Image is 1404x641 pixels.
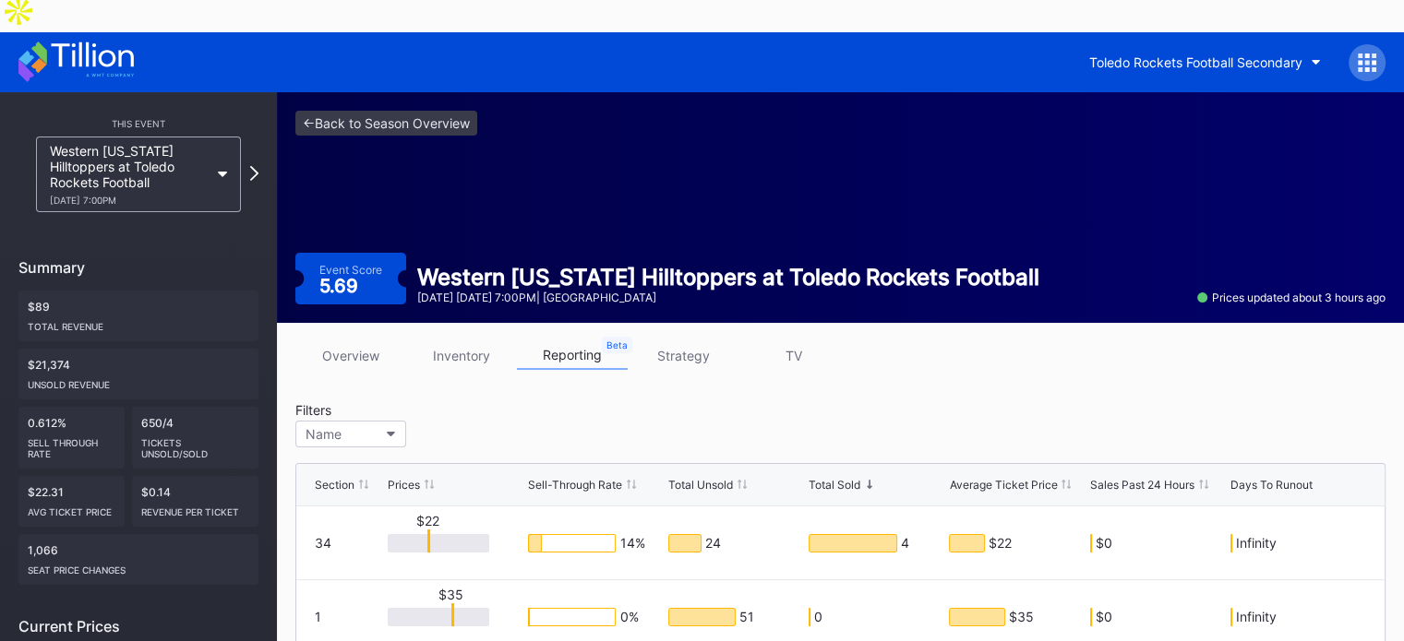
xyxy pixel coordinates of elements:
[814,609,822,625] div: 0
[319,263,382,277] div: Event Score
[628,341,738,370] a: strategy
[18,617,258,635] div: Current Prices
[50,143,209,206] div: Western [US_STATE] Hilltoppers at Toledo Rockets Football
[1075,45,1335,79] button: Toledo Rockets Football Secondary
[388,478,420,492] div: Prices
[18,258,258,277] div: Summary
[517,341,628,370] a: reporting
[28,430,115,459] div: Sell Through Rate
[619,609,638,625] div: 0 %
[319,277,363,295] div: 5.69
[1236,535,1277,552] div: Infinity
[18,291,258,341] div: $89
[1197,291,1386,304] div: Prices updated about 3 hours ago
[141,499,250,517] div: Revenue per ticket
[417,264,1039,291] div: Western [US_STATE] Hilltoppers at Toledo Rockets Football
[18,349,258,399] div: $21,374
[417,291,1039,304] div: [DATE] [DATE] 7:00PM | [GEOGRAPHIC_DATA]
[28,372,249,390] div: Unsold Revenue
[1089,54,1302,70] div: Toledo Rockets Football Secondary
[315,609,321,624] div: 1
[404,513,450,528] div: $22
[1236,609,1277,625] div: Infinity
[1230,478,1313,492] div: Days To Runout
[1096,535,1112,552] div: $0
[668,478,733,492] div: Total Unsold
[1096,609,1112,625] div: $0
[18,407,125,469] div: 0.612%
[809,478,860,492] div: Total Sold
[28,314,249,332] div: Total Revenue
[738,341,849,370] a: TV
[1090,478,1194,492] div: Sales Past 24 Hours
[428,587,474,602] div: $35
[28,557,249,576] div: seat price changes
[315,478,354,492] div: Section
[619,535,644,552] div: 14 %
[315,535,331,551] div: 34
[306,426,342,442] div: Name
[1009,609,1034,625] div: $35
[295,111,477,136] a: <-Back to Season Overview
[949,478,1057,492] div: Average Ticket Price
[18,476,125,527] div: $22.31
[705,535,721,552] div: 24
[739,609,754,625] div: 51
[18,534,258,585] div: 1,066
[141,430,250,459] div: Tickets Unsold/Sold
[406,341,517,370] a: inventory
[989,535,1012,552] div: $22
[18,118,258,129] div: This Event
[132,407,259,469] div: 650/4
[50,195,209,206] div: [DATE] 7:00PM
[295,341,406,370] a: overview
[28,499,115,517] div: Avg ticket price
[295,421,406,447] button: Name
[132,476,259,527] div: $0.14
[901,535,909,552] div: 4
[528,478,622,492] div: Sell-Through Rate
[295,402,415,418] div: Filters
